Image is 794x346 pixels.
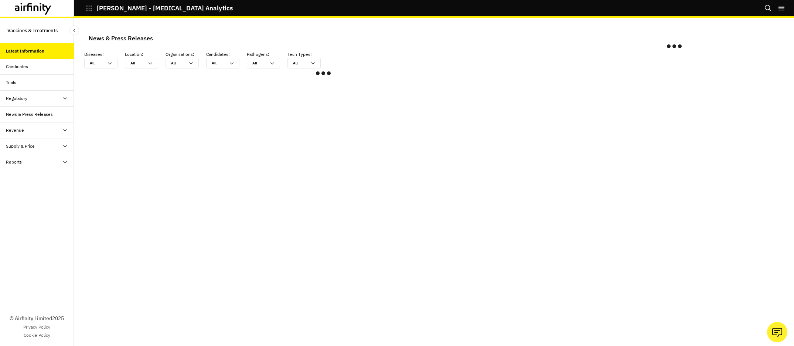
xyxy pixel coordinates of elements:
div: News & Press Releases [89,33,153,44]
p: Vaccines & Treatments [7,24,58,37]
p: Diseases : [84,51,125,58]
button: Ask our analysts [767,322,787,342]
a: Privacy Policy [23,324,50,330]
p: Tech Types : [287,51,328,58]
p: Candidates : [206,51,247,58]
p: © Airfinity Limited 2025 [10,315,64,322]
p: Pathogens : [247,51,287,58]
div: Reports [6,159,22,165]
p: [PERSON_NAME] - [MEDICAL_DATA] Analytics [97,5,233,11]
a: Cookie Policy [24,332,50,339]
button: Close Sidebar [69,26,79,35]
div: Revenue [6,127,24,134]
p: Location : [125,51,166,58]
div: Candidates [6,63,28,70]
div: Regulatory [6,95,27,102]
div: Trials [6,79,16,86]
p: Organisations : [166,51,206,58]
div: Supply & Price [6,143,35,150]
button: [PERSON_NAME] - [MEDICAL_DATA] Analytics [86,2,233,14]
div: Latest Information [6,48,44,54]
button: Search [764,2,772,14]
div: News & Press Releases [6,111,53,118]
